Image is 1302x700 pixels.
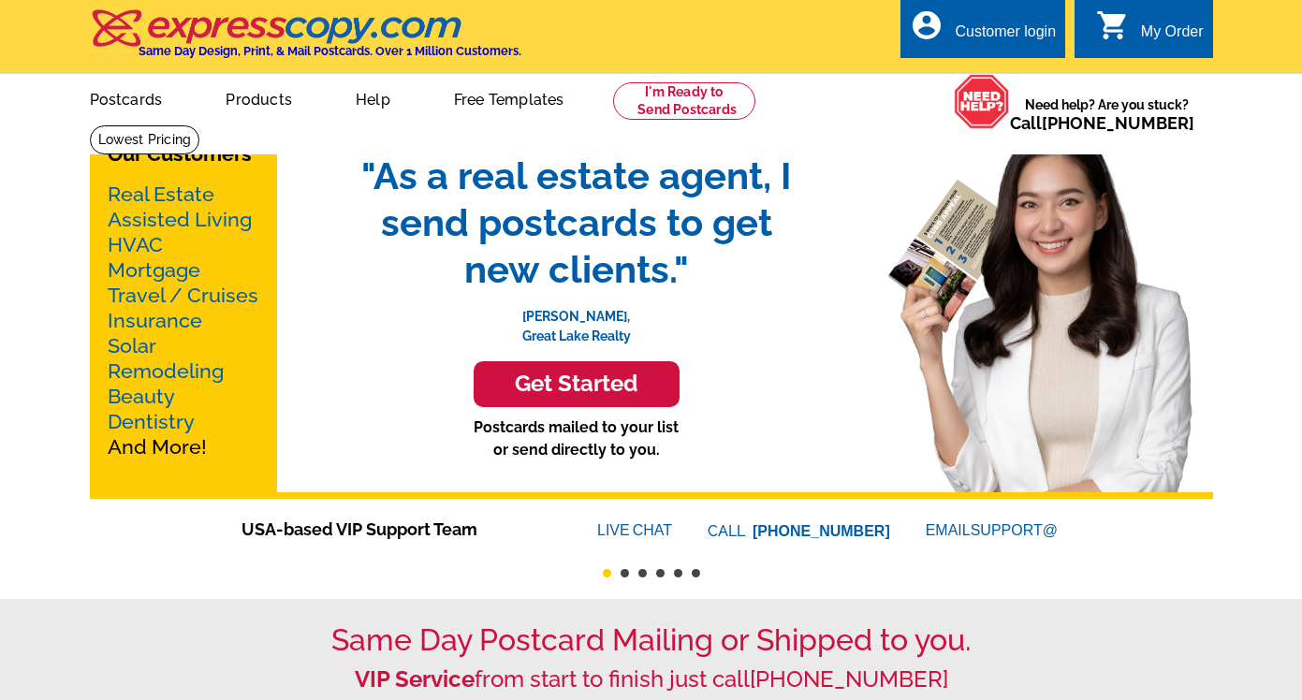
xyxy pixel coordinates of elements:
a: account_circle Customer login [910,21,1056,44]
h4: Same Day Design, Print, & Mail Postcards. Over 1 Million Customers. [139,44,521,58]
img: help [954,74,1010,129]
button: 1 of 6 [603,569,611,577]
font: LIVE [597,519,633,542]
a: Same Day Design, Print, & Mail Postcards. Over 1 Million Customers. [90,22,521,58]
font: SUPPORT@ [971,519,1061,542]
a: Real Estate [108,182,214,206]
i: account_circle [910,8,944,42]
h1: Same Day Postcard Mailing or Shipped to you. [90,622,1213,658]
a: Get Started [343,361,811,407]
a: Solar [108,334,156,357]
button: 4 of 6 [656,569,665,577]
a: [PHONE_NUMBER] [1042,113,1194,133]
strong: VIP Service [355,665,475,693]
a: Help [326,76,420,120]
p: And More! [108,182,259,459]
p: Postcards mailed to your list or send directly to you. [343,416,811,461]
button: 6 of 6 [692,569,700,577]
h2: from start to finish just call [90,666,1213,693]
span: USA-based VIP Support Team [241,517,541,542]
i: shopping_cart [1096,8,1130,42]
a: LIVECHAT [597,522,672,538]
font: CALL [708,520,748,543]
a: Free Templates [424,76,594,120]
a: HVAC [108,233,163,256]
div: My Order [1141,23,1204,50]
a: [PHONE_NUMBER] [750,665,948,693]
p: [PERSON_NAME], Great Lake Realty [343,293,811,346]
a: Remodeling [108,359,224,383]
a: Mortgage [108,258,200,282]
a: Products [196,76,322,120]
button: 5 of 6 [674,569,682,577]
a: EMAILSUPPORT@ [926,522,1061,538]
span: Call [1010,113,1194,133]
a: shopping_cart My Order [1096,21,1204,44]
span: Need help? Are you stuck? [1010,95,1204,133]
a: Assisted Living [108,208,252,231]
div: Customer login [955,23,1056,50]
button: 3 of 6 [638,569,647,577]
a: Insurance [108,309,202,332]
a: Postcards [60,76,193,120]
button: 2 of 6 [621,569,629,577]
a: Beauty [108,385,175,408]
a: Dentistry [108,410,195,433]
a: [PHONE_NUMBER] [753,523,890,539]
a: Travel / Cruises [108,284,258,307]
h3: Get Started [497,371,656,398]
span: "As a real estate agent, I send postcards to get new clients." [343,153,811,293]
